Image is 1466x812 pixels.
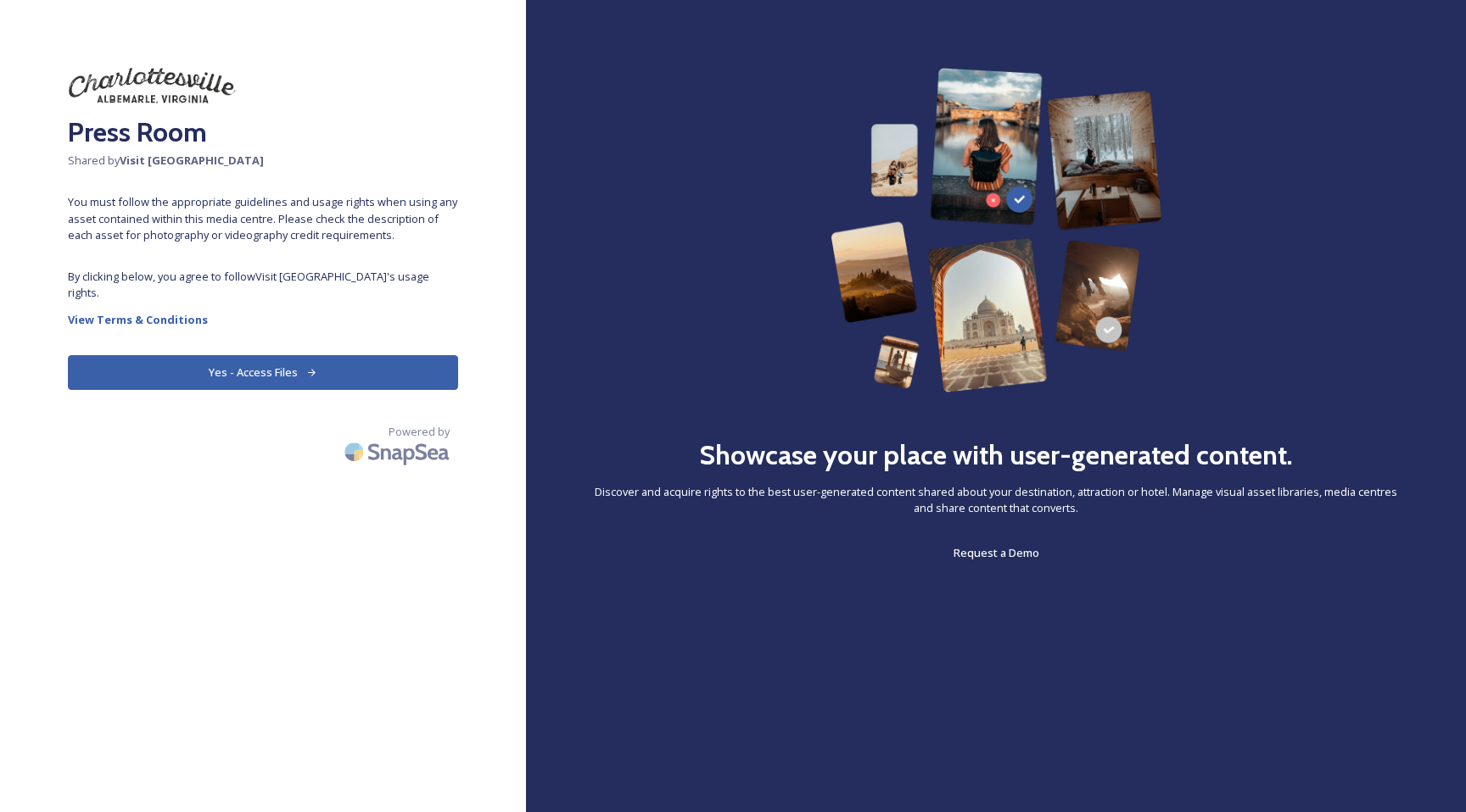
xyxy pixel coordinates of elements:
[68,312,208,327] strong: View Terms & Conditions
[120,153,264,168] strong: Visit [GEOGRAPHIC_DATA]
[389,424,450,440] span: Powered by
[339,432,458,472] img: SnapSea Logo
[68,355,458,390] button: Yes - Access Files
[68,68,238,103] img: download%20(7).png
[954,542,1039,563] a: Request a Demo
[954,545,1039,560] span: Request a Demo
[594,484,1398,516] span: Discover and acquire rights to the best user-generated content shared about your destination, att...
[68,309,458,330] a: View Terms & Conditions
[699,435,1293,476] h2: Showcase your place with user-generated content.
[68,269,458,301] span: By clicking below, you agree to follow Visit [GEOGRAPHIC_DATA] 's usage rights.
[831,68,1162,392] img: 63b42ca75bacad526042e722_Group%20154-p-800.png
[68,112,458,153] h2: Press Room
[68,194,458,243] span: You must follow the appropriate guidelines and usage rights when using any asset contained within...
[68,153,458,169] span: Shared by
